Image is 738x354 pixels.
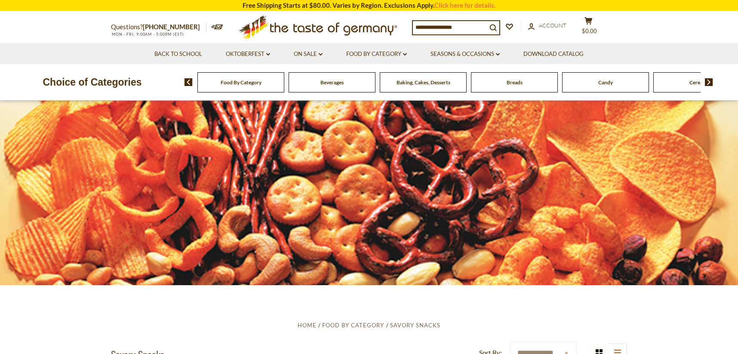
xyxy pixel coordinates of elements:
a: Cereal [689,79,704,86]
a: Food By Category [322,322,384,329]
button: $0.00 [575,17,601,38]
a: Download Catalog [523,49,584,59]
a: Food By Category [346,49,407,59]
a: Beverages [320,79,344,86]
a: On Sale [294,49,323,59]
a: Back to School [154,49,202,59]
a: Account [528,21,566,31]
a: Food By Category [221,79,261,86]
img: next arrow [705,78,713,86]
a: Breads [507,79,523,86]
a: Candy [598,79,613,86]
a: Baking, Cakes, Desserts [397,79,450,86]
p: Questions? [111,22,206,33]
span: MON - FRI, 9:00AM - 5:00PM (EST) [111,32,184,37]
span: Account [539,22,566,29]
a: Seasons & Occasions [430,49,500,59]
span: $0.00 [582,28,597,34]
a: Oktoberfest [226,49,270,59]
a: Home [298,322,317,329]
a: [PHONE_NUMBER] [143,23,200,31]
a: Savory Snacks [390,322,440,329]
a: Click here for details. [434,1,495,9]
img: previous arrow [184,78,193,86]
